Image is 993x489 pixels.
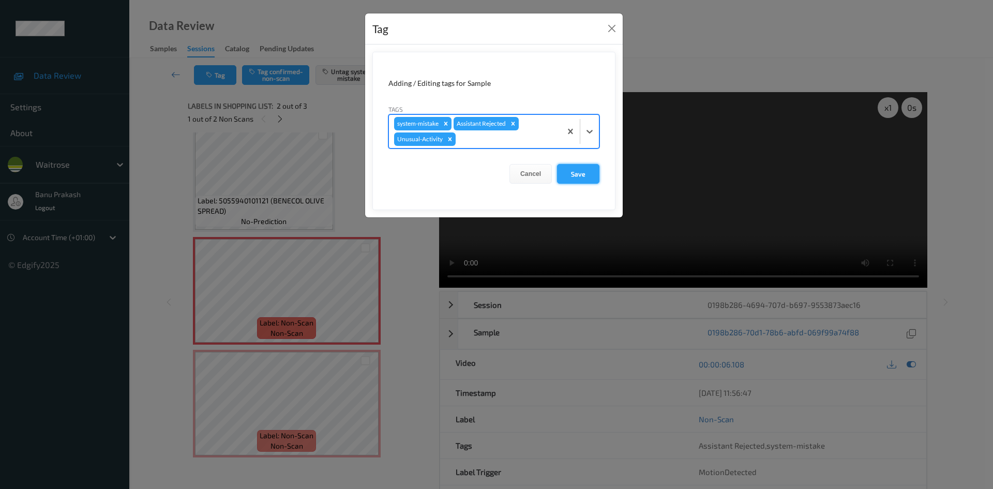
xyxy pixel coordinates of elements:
[557,164,599,184] button: Save
[454,117,507,130] div: Assistant Rejected
[388,105,403,114] label: Tags
[394,117,440,130] div: system-mistake
[605,21,619,36] button: Close
[372,21,388,37] div: Tag
[444,132,456,146] div: Remove Unusual-Activity
[507,117,519,130] div: Remove Assistant Rejected
[509,164,552,184] button: Cancel
[440,117,452,130] div: Remove system-mistake
[388,78,599,88] div: Adding / Editing tags for Sample
[394,132,444,146] div: Unusual-Activity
